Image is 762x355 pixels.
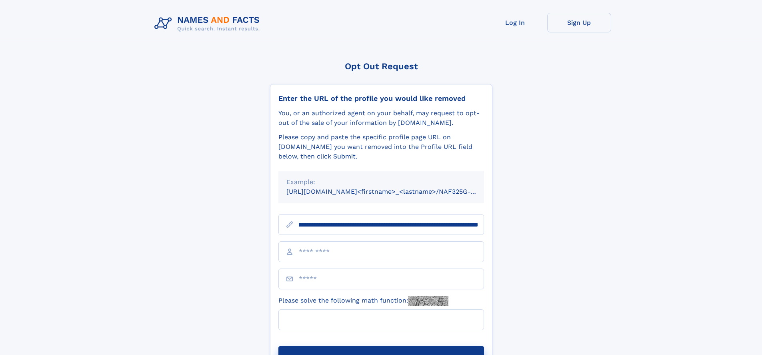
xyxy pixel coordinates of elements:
[483,13,547,32] a: Log In
[278,132,484,161] div: Please copy and paste the specific profile page URL on [DOMAIN_NAME] you want removed into the Pr...
[278,94,484,103] div: Enter the URL of the profile you would like removed
[286,188,499,195] small: [URL][DOMAIN_NAME]<firstname>_<lastname>/NAF325G-xxxxxxxx
[270,61,492,71] div: Opt Out Request
[286,177,476,187] div: Example:
[547,13,611,32] a: Sign Up
[278,296,448,306] label: Please solve the following math function:
[151,13,266,34] img: Logo Names and Facts
[278,108,484,128] div: You, or an authorized agent on your behalf, may request to opt-out of the sale of your informatio...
